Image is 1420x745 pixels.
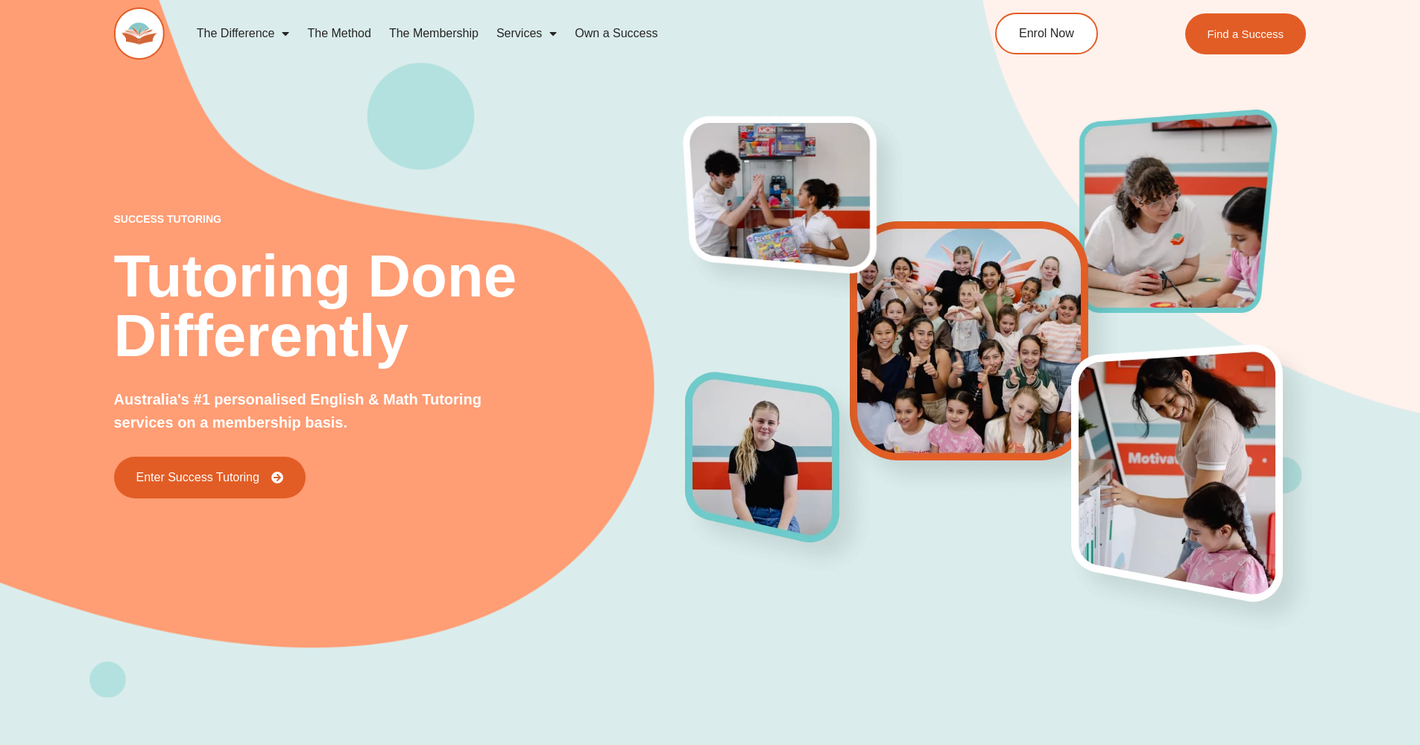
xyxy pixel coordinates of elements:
span: Enrol Now [1019,28,1074,39]
nav: Menu [188,16,927,51]
p: success tutoring [114,214,687,224]
a: Find a Success [1185,13,1307,54]
a: Enter Success Tutoring [114,457,306,498]
a: The Membership [380,16,487,51]
p: Australia's #1 personalised English & Math Tutoring services on a membership basis. [114,388,532,434]
a: The Method [298,16,379,51]
span: Enter Success Tutoring [136,472,259,484]
span: Find a Success [1208,28,1284,39]
a: Services [487,16,566,51]
a: The Difference [188,16,299,51]
a: Enrol Now [995,13,1098,54]
h2: Tutoring Done Differently [114,247,687,366]
a: Own a Success [566,16,666,51]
